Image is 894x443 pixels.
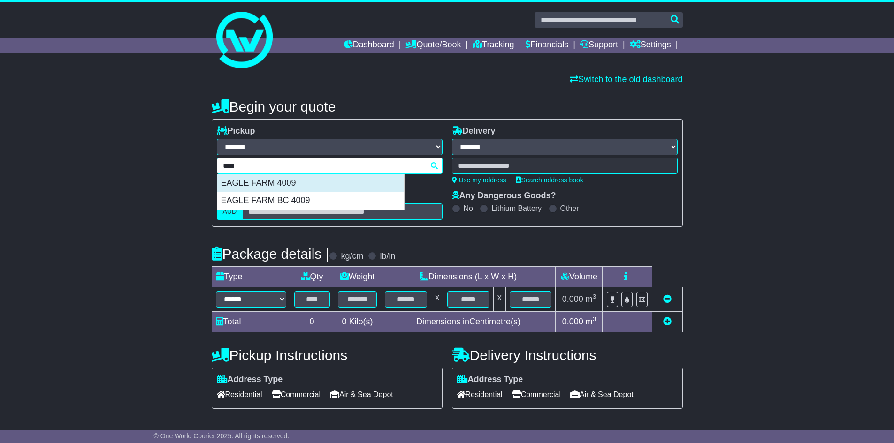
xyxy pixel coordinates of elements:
td: Dimensions in Centimetre(s) [381,312,556,332]
label: Other [560,204,579,213]
a: Remove this item [663,294,672,304]
span: Commercial [272,387,321,402]
span: 0.000 [562,317,583,326]
a: Use my address [452,176,506,184]
span: Residential [217,387,262,402]
label: Delivery [452,126,496,136]
a: Support [580,38,618,53]
a: Quote/Book [405,38,461,53]
sup: 3 [593,293,596,300]
td: Kilo(s) [334,312,381,332]
div: EAGLE FARM 4009 [217,174,404,192]
td: x [493,287,505,312]
a: Switch to the old dashboard [570,75,682,84]
label: Pickup [217,126,255,136]
label: Address Type [217,375,283,385]
span: Commercial [512,387,561,402]
label: AUD [217,203,243,220]
span: 0.000 [562,294,583,304]
td: 0 [290,312,334,332]
a: Search address book [516,176,583,184]
span: m [586,294,596,304]
td: Dimensions (L x W x H) [381,267,556,287]
a: Dashboard [344,38,394,53]
a: Settings [630,38,671,53]
td: Weight [334,267,381,287]
td: Volume [556,267,603,287]
label: No [464,204,473,213]
span: © One World Courier 2025. All rights reserved. [154,432,290,440]
span: m [586,317,596,326]
td: Qty [290,267,334,287]
td: x [431,287,443,312]
h4: Pickup Instructions [212,347,443,363]
h4: Begin your quote [212,99,683,114]
div: EAGLE FARM BC 4009 [217,192,404,210]
label: lb/in [380,251,395,262]
span: 0 [342,317,346,326]
td: Total [212,312,290,332]
typeahead: Please provide city [217,158,443,174]
a: Add new item [663,317,672,326]
label: Any Dangerous Goods? [452,191,556,201]
h4: Package details | [212,246,329,262]
span: Air & Sea Depot [570,387,634,402]
td: Type [212,267,290,287]
span: Residential [457,387,503,402]
sup: 3 [593,315,596,323]
a: Financials [526,38,568,53]
label: Lithium Battery [491,204,542,213]
label: kg/cm [341,251,363,262]
span: Air & Sea Depot [330,387,393,402]
label: Address Type [457,375,523,385]
h4: Delivery Instructions [452,347,683,363]
a: Tracking [473,38,514,53]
